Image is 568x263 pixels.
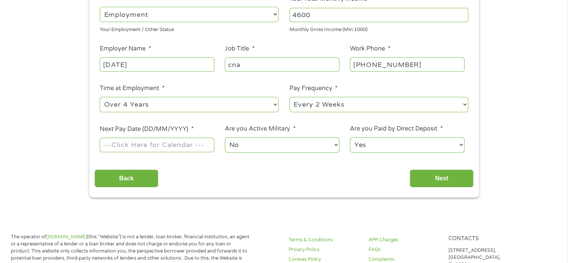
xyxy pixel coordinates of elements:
[225,125,295,133] label: Are you Active Military
[350,125,443,133] label: Are you Paid by Direct Deposit
[448,235,519,242] h4: Contacts
[289,24,468,34] div: Monthly Gross Income (Min 1000)
[94,169,158,188] input: Back
[100,85,164,92] label: Time at Employment
[100,138,214,152] input: ---Click Here for Calendar ---
[289,8,468,22] input: 1800
[369,236,440,244] a: APR Charges
[369,246,440,253] a: FAQs
[100,57,214,71] input: Walmart
[350,45,390,53] label: Work Phone
[46,234,87,240] a: [DOMAIN_NAME]
[289,236,360,244] a: Terms & Conditions
[100,45,151,53] label: Employer Name
[289,256,360,263] a: Cookies Policy
[289,85,338,92] label: Pay Frequency
[369,256,440,263] a: Complaints
[410,169,474,188] input: Next
[350,57,464,71] input: (231) 754-4010
[100,125,193,133] label: Next Pay Date (DD/MM/YYYY)
[289,246,360,253] a: Privacy Policy
[100,24,279,34] div: Your Employment / Other Status
[225,45,254,53] label: Job Title
[225,57,339,71] input: Cashier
